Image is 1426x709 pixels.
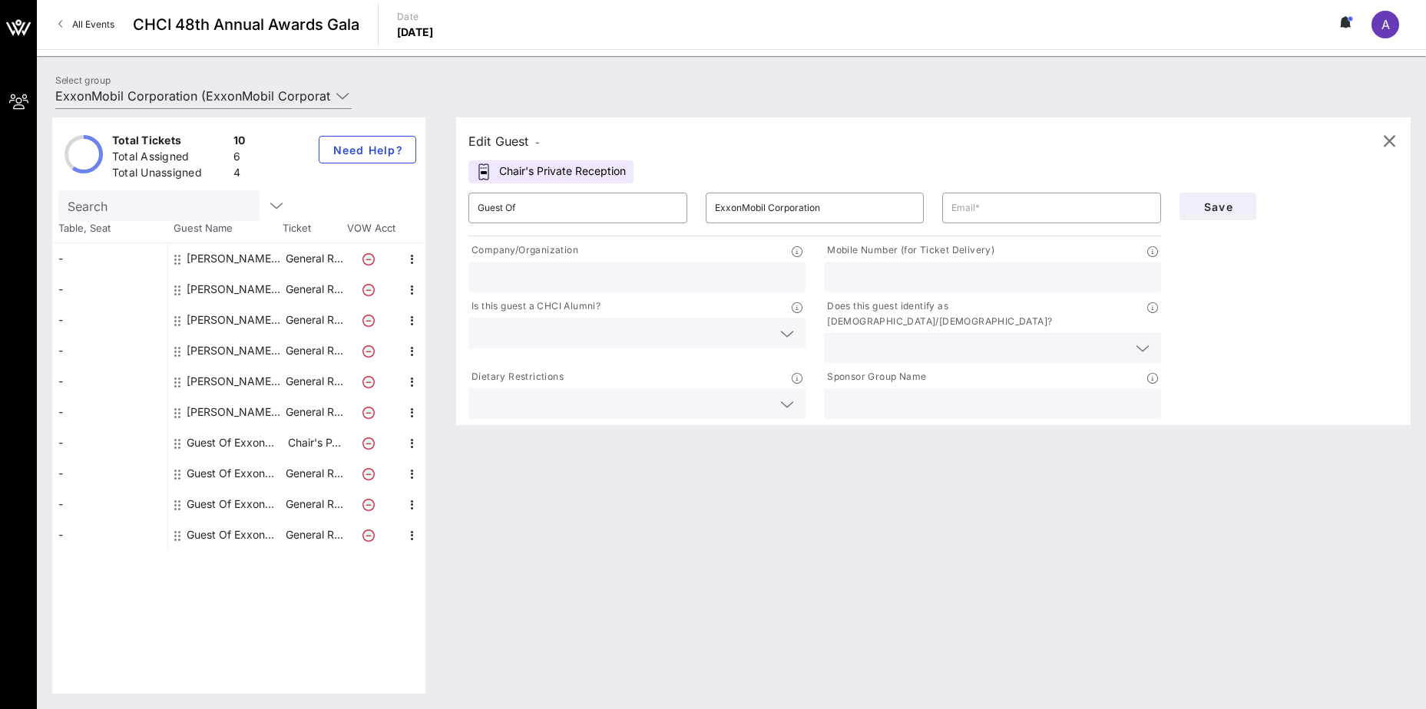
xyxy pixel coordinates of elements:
div: 6 [233,149,246,168]
div: Total Unassigned [112,165,227,184]
a: All Events [49,12,124,37]
div: - [52,274,167,305]
p: Mobile Number (for Ticket Delivery) [824,242,994,259]
div: Diana Yetman Exxon Mobil Corporation [187,305,283,335]
div: - [52,427,167,458]
p: General R… [283,305,345,335]
div: Samuel Ortiz Exxon Mobil Corporation [187,366,283,397]
p: General R… [283,243,345,274]
p: Date [397,9,434,25]
button: Need Help? [319,136,416,163]
div: - [52,489,167,519]
div: - [52,243,167,274]
p: Is this guest a CHCI Alumni? [468,298,601,315]
div: - [52,519,167,550]
p: General R… [283,335,345,366]
div: Total Tickets [112,133,227,152]
span: Table, Seat [52,221,167,236]
label: Select group [55,74,111,86]
span: Guest Name [167,221,283,236]
span: Save [1192,200,1244,213]
p: General R… [283,489,345,519]
p: General R… [283,458,345,489]
button: Save [1180,193,1256,220]
p: General R… [283,397,345,427]
span: Need Help? [332,143,403,157]
span: VOW Acct [344,221,398,236]
p: Chair's P… [283,427,345,458]
span: Ticket [283,221,344,236]
span: A [1381,17,1390,32]
p: [DATE] [397,25,434,40]
input: Email* [951,196,1152,220]
div: - [52,397,167,427]
p: General R… [283,366,345,397]
p: Dietary Restrictions [468,369,564,385]
input: Last Name* [715,196,915,220]
div: Gaby Boles Exxon Mobil Corporation [187,335,283,366]
div: Chair's Private Reception [468,160,634,183]
div: 10 [233,133,246,152]
div: - [52,366,167,397]
div: Guest Of ExxonMobil Corporation [187,519,283,550]
div: A [1371,11,1399,38]
div: - [52,335,167,366]
p: Company/Organization [468,242,578,259]
p: Does this guest identify as [DEMOGRAPHIC_DATA]/[DEMOGRAPHIC_DATA]? [824,298,1147,329]
p: Sponsor Group Name [824,369,926,385]
div: Alejandro Colantuono Exxon Mobil Corporation [187,243,283,274]
p: General R… [283,519,345,550]
input: First Name* [478,196,678,220]
div: - [52,305,167,335]
div: Terry Boles Exxon Mobil Corporation [187,397,283,427]
span: - [535,137,540,148]
div: 4 [233,165,246,184]
div: Guest Of ExxonMobil Corporation [187,458,283,489]
div: David Sistiva Exxon Mobil Corporation [187,274,283,305]
div: Guest Of ExxonMobil Corporation [187,489,283,519]
div: Total Assigned [112,149,227,168]
span: All Events [72,18,114,30]
p: General R… [283,274,345,305]
span: CHCI 48th Annual Awards Gala [133,13,359,36]
div: - [52,458,167,489]
div: Edit Guest [468,130,540,152]
div: Guest Of ExxonMobil Corporation [187,427,283,458]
